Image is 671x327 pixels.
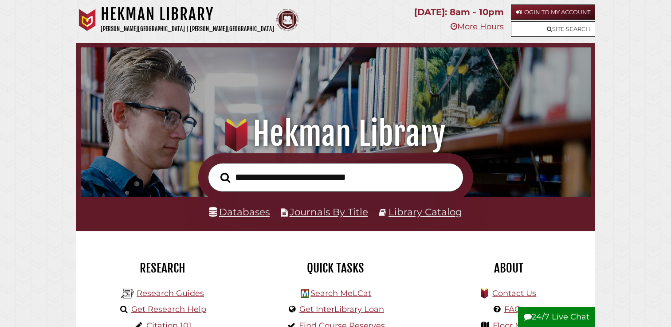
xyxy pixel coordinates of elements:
p: [DATE]: 8am - 10pm [414,4,504,20]
a: Site Search [511,21,595,37]
h2: Research [83,261,243,276]
p: [PERSON_NAME][GEOGRAPHIC_DATA] | [PERSON_NAME][GEOGRAPHIC_DATA] [101,24,274,34]
a: Get Research Help [131,304,206,314]
h2: About [429,261,589,276]
h1: Hekman Library [101,4,274,24]
img: Calvin University [76,9,98,31]
a: Library Catalog [388,206,462,218]
button: Search [216,170,235,186]
a: Get InterLibrary Loan [299,304,384,314]
a: Search MeLCat [310,288,371,298]
h2: Quick Tasks [256,261,416,276]
a: Databases [209,206,270,218]
img: Hekman Library Logo [301,289,309,298]
a: Research Guides [137,288,204,298]
a: Contact Us [492,288,536,298]
img: Calvin Theological Seminary [276,9,298,31]
a: Journals By Title [290,206,368,218]
img: Hekman Library Logo [121,287,134,300]
a: FAQs [504,304,525,314]
a: Login to My Account [511,4,595,20]
h1: Hekman Library [90,114,581,153]
a: More Hours [451,22,504,31]
i: Search [220,172,230,183]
